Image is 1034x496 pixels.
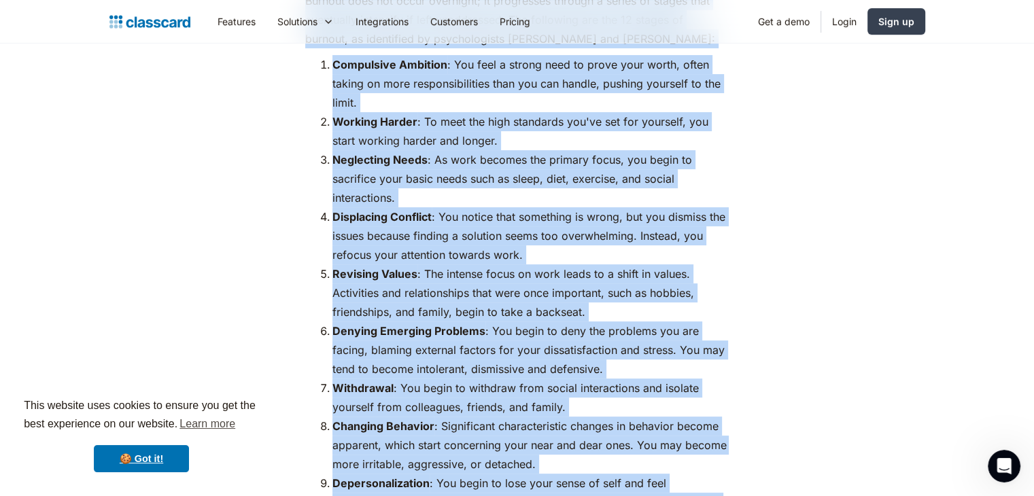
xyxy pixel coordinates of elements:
[332,210,432,224] strong: Displacing Conflict
[332,378,729,417] li: : You begin to withdraw from social interactions and isolate yourself from colleagues, friends, a...
[419,6,489,37] a: Customers
[878,14,914,29] div: Sign up
[988,450,1020,482] iframe: Intercom live chat
[489,6,541,37] a: Pricing
[345,6,419,37] a: Integrations
[821,6,867,37] a: Login
[207,6,266,37] a: Features
[94,445,189,472] a: dismiss cookie message
[332,207,729,264] li: : You notice that something is wrong, but you dismiss the issues because finding a solution seems...
[332,115,417,128] strong: Working Harder
[332,417,729,474] li: : Significant characteristic changes in behavior become apparent, which start concerning your nea...
[332,150,729,207] li: : As work becomes the primary focus, you begin to sacrifice your basic needs such as sleep, diet,...
[332,476,430,490] strong: Depersonalization
[11,385,272,485] div: cookieconsent
[332,153,428,166] strong: Neglecting Needs
[332,419,434,433] strong: Changing Behavior
[332,321,729,378] li: : You begin to deny the problems you are facing, blaming external factors for your dissatisfactio...
[332,267,417,281] strong: Revising Values
[332,112,729,150] li: : To meet the high standards you've set for yourself, you start working harder and longer.
[332,264,729,321] li: : The intense focus on work leads to a shift in values. Activities and relationships that were on...
[277,14,317,29] div: Solutions
[332,58,447,71] strong: Compulsive Ambition
[24,397,259,434] span: This website uses cookies to ensure you get the best experience on our website.
[747,6,821,37] a: Get a demo
[332,324,485,338] strong: Denying Emerging Problems
[867,8,925,35] a: Sign up
[332,381,394,395] strong: Withdrawal
[266,6,345,37] div: Solutions
[332,55,729,112] li: : You feel a strong need to prove your worth, often taking on more responsibilities than you can ...
[109,12,190,31] a: home
[177,414,237,434] a: learn more about cookies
